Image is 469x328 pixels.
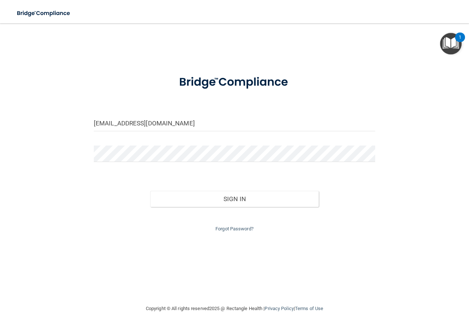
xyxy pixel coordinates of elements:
button: Sign In [150,191,319,207]
button: Open Resource Center, 1 new notification [440,33,462,54]
iframe: Drift Widget Chat Controller [432,278,460,305]
a: Forgot Password? [215,226,254,231]
a: Terms of Use [295,306,323,311]
div: 1 [459,37,461,47]
a: Privacy Policy [265,306,293,311]
img: bridge_compliance_login_screen.278c3ca4.svg [167,67,302,97]
img: bridge_compliance_login_screen.278c3ca4.svg [11,6,77,21]
div: Copyright © All rights reserved 2025 @ Rectangle Health | | [101,297,368,320]
input: Email [94,115,375,131]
